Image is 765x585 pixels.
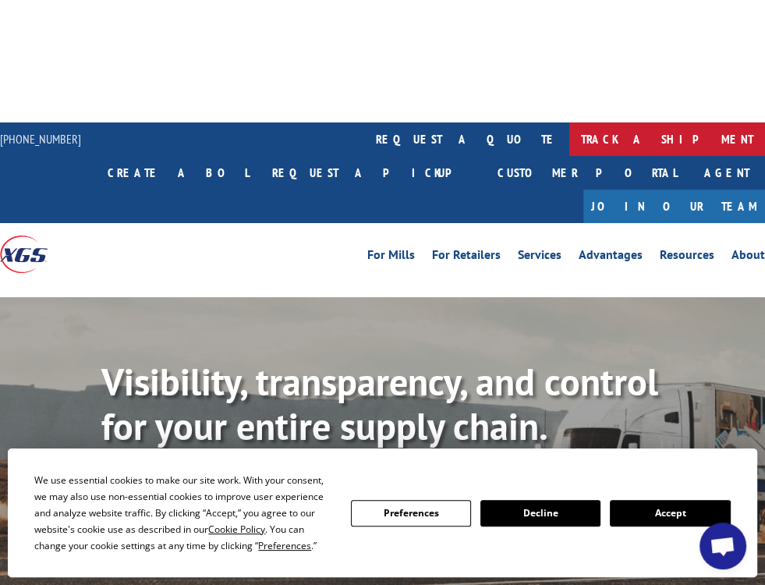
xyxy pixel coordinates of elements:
a: About [731,249,765,266]
a: Resources [660,249,714,266]
a: Join Our Team [583,190,765,223]
button: Decline [480,500,600,526]
a: request a quote [364,122,569,156]
div: Open chat [699,523,746,569]
button: Preferences [351,500,471,526]
span: Preferences [258,539,311,552]
a: track a shipment [569,122,765,156]
b: Visibility, transparency, and control for your entire supply chain. [101,357,658,451]
a: Services [518,249,561,266]
div: Cookie Consent Prompt [8,448,757,577]
a: For Mills [367,249,415,266]
div: We use essential cookies to make our site work. With your consent, we may also use non-essential ... [34,472,331,554]
a: Advantages [579,249,643,266]
a: Agent [689,156,765,190]
a: Request a pickup [260,156,486,190]
a: Create a BOL [96,156,260,190]
span: Cookie Policy [208,523,265,536]
button: Accept [610,500,730,526]
a: Customer Portal [486,156,689,190]
a: For Retailers [432,249,501,266]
